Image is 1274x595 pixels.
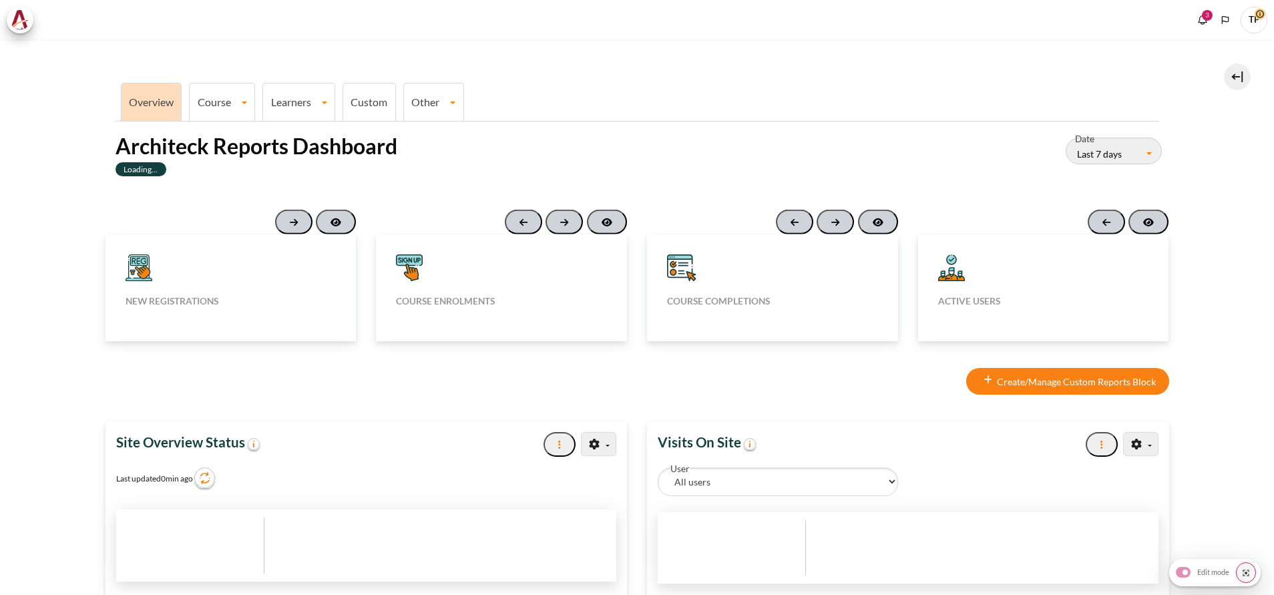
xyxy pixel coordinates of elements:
[1193,10,1213,30] div: Show notification window with 3 new notifications
[1215,10,1235,30] button: Languages
[1241,7,1267,33] a: User menu
[11,10,29,30] img: Architeck
[263,95,335,108] a: Learners
[126,295,337,307] h5: New registrations
[1066,138,1162,164] button: Last 7 days
[7,7,40,33] a: Architeck Architeck
[667,295,878,307] h5: Course completions
[190,95,254,108] a: Course
[658,434,757,450] strong: Visits On Site
[588,439,601,452] i: Actions menu
[351,95,387,108] a: Custom
[1241,7,1267,33] span: TP
[193,467,216,491] label: Refresh
[1075,132,1094,146] label: Date
[966,368,1169,395] a: Create/Manage Custom Reports Block
[116,434,261,450] strong: Site Overview Status
[404,95,463,108] a: Other
[581,432,616,456] button: Actions menu
[1123,432,1158,456] button: Actions menu
[396,295,607,307] h5: Course enrolments
[1202,10,1213,21] div: 3
[938,295,1149,307] h5: Active users
[116,473,216,483] small: Last updated min ago
[116,162,167,176] label: Loading...
[670,462,690,476] label: User
[129,95,174,108] a: Overview
[161,473,166,483] span: 0
[116,132,397,160] h2: Architeck Reports Dashboard
[1130,439,1143,452] i: Actions menu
